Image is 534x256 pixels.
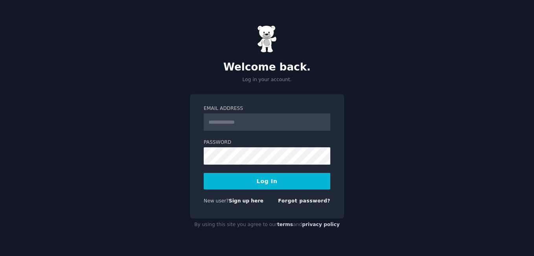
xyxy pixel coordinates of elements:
[302,222,340,227] a: privacy policy
[204,198,229,204] span: New user?
[278,198,330,204] a: Forgot password?
[204,139,330,146] label: Password
[257,25,277,53] img: Gummy Bear
[277,222,293,227] a: terms
[190,219,344,231] div: By using this site you agree to our and
[204,173,330,189] button: Log In
[204,105,330,112] label: Email Address
[190,76,344,83] p: Log in your account.
[229,198,263,204] a: Sign up here
[190,61,344,74] h2: Welcome back.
